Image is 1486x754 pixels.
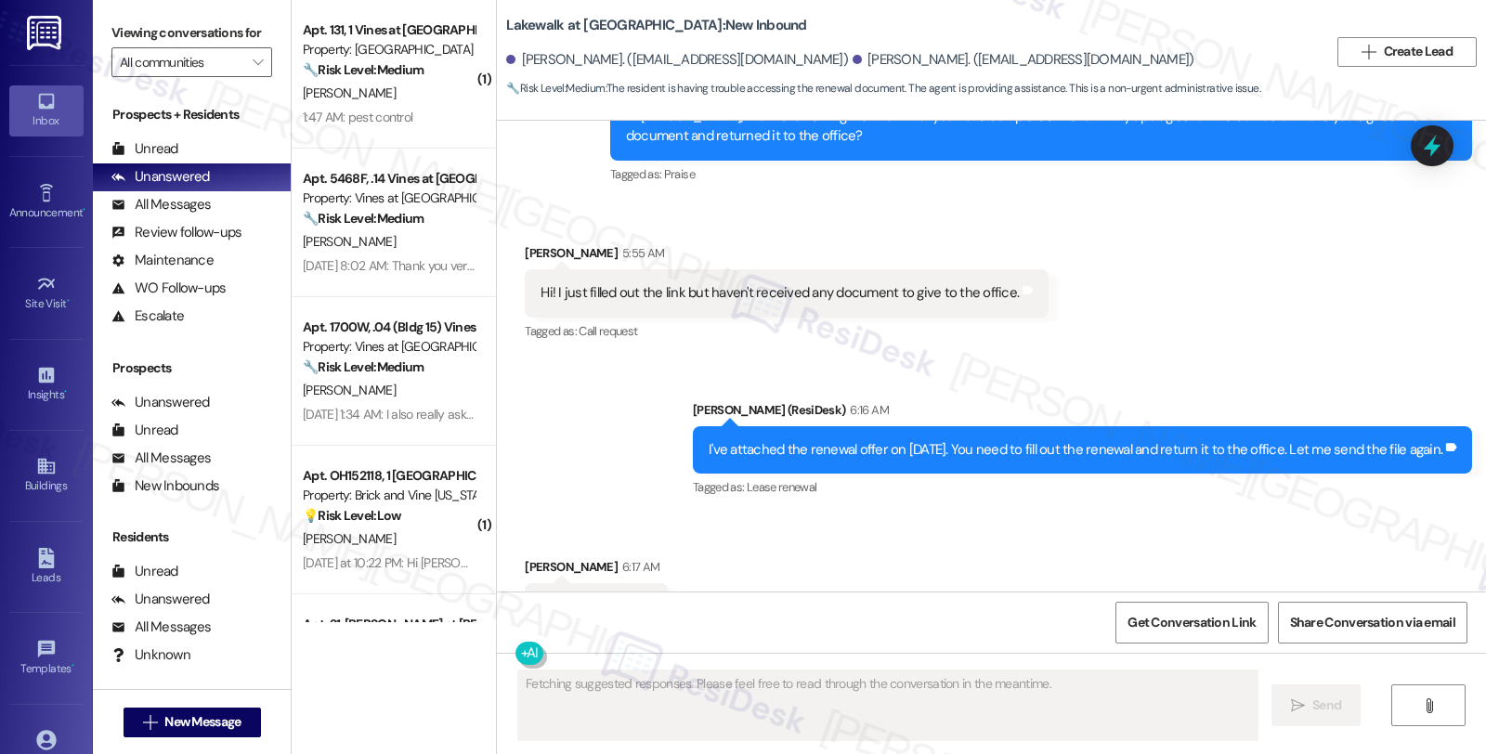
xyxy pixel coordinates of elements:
[93,358,291,378] div: Prospects
[72,659,74,672] span: •
[525,243,1049,269] div: [PERSON_NAME]
[1291,698,1305,713] i: 
[506,16,806,35] b: Lakewalk at [GEOGRAPHIC_DATA]: New Inbound
[693,474,1472,500] div: Tagged as:
[93,105,291,124] div: Prospects + Residents
[111,448,211,468] div: All Messages
[303,257,508,274] div: [DATE] 8:02 AM: Thank you very much
[518,670,1258,740] textarea: Fetching suggested responses. Please feel free to read through the conversation in the meantime.
[541,283,1019,303] div: Hi! I just filled out the link but haven't received any document to give to the office.
[303,382,396,398] span: [PERSON_NAME]
[9,450,84,500] a: Buildings
[27,16,65,50] img: ResiDesk Logo
[111,476,219,496] div: New Inbounds
[143,715,157,730] i: 
[610,161,1472,188] div: Tagged as:
[67,294,70,307] span: •
[9,633,84,683] a: Templates •
[303,507,401,524] strong: 💡 Risk Level: Low
[618,243,664,263] div: 5:55 AM
[506,79,1260,98] span: : The resident is having trouble accessing the renewal document. The agent is providing assistanc...
[1128,613,1256,632] span: Get Conversation Link
[111,19,272,47] label: Viewing conversations for
[853,50,1194,70] div: [PERSON_NAME]. ([EMAIL_ADDRESS][DOMAIN_NAME])
[111,251,214,270] div: Maintenance
[111,421,178,440] div: Unread
[111,562,178,581] div: Unread
[253,55,263,70] i: 
[1312,695,1341,715] span: Send
[1290,613,1455,632] span: Share Conversation via email
[664,166,695,182] span: Praise
[1115,602,1268,643] button: Get Conversation Link
[111,645,190,665] div: Unknown
[111,393,210,412] div: Unanswered
[618,557,659,577] div: 6:17 AM
[303,466,475,486] div: Apt. OH152118, 1 [GEOGRAPHIC_DATA]
[111,139,178,159] div: Unread
[579,323,637,339] span: Call request
[303,188,475,208] div: Property: Vines at [GEOGRAPHIC_DATA]
[303,486,475,505] div: Property: Brick and Vine [US_STATE]
[9,85,84,136] a: Inbox
[1362,45,1375,59] i: 
[1337,37,1477,67] button: Create Lead
[111,590,210,609] div: Unanswered
[303,615,475,634] div: Apt. 21, [PERSON_NAME] at [PERSON_NAME]
[303,358,424,375] strong: 🔧 Risk Level: Medium
[83,203,85,216] span: •
[303,169,475,188] div: Apt. 5468F, .14 Vines at [GEOGRAPHIC_DATA]
[64,385,67,398] span: •
[111,195,211,214] div: All Messages
[9,268,84,318] a: Site Visit •
[1278,602,1467,643] button: Share Conversation via email
[747,479,817,495] span: Lease renewal
[111,167,210,187] div: Unanswered
[111,306,184,326] div: Escalate
[303,318,475,337] div: Apt. 1700W, .04 (Bldg 15) Vines at [GEOGRAPHIC_DATA]
[9,542,84,592] a: Leads
[506,81,605,96] strong: 🔧 Risk Level: Medium
[111,617,211,637] div: All Messages
[303,337,475,357] div: Property: Vines at [GEOGRAPHIC_DATA]
[124,708,261,737] button: New Message
[303,109,412,125] div: 1:47 AM: pest control
[164,712,241,732] span: New Message
[1271,684,1362,726] button: Send
[303,20,475,40] div: Apt. 131, 1 Vines at [GEOGRAPHIC_DATA]
[693,400,1472,426] div: [PERSON_NAME] (ResiDesk)
[93,527,291,547] div: Residents
[506,50,848,70] div: [PERSON_NAME]. ([EMAIL_ADDRESS][DOMAIN_NAME])
[525,318,1049,344] div: Tagged as:
[303,40,475,59] div: Property: [GEOGRAPHIC_DATA]
[111,223,241,242] div: Review follow-ups
[709,440,1442,460] div: I've attached the renewal offer on [DATE]. You need to fill out the renewal and return it to the ...
[120,47,242,77] input: All communities
[303,530,396,547] span: [PERSON_NAME]
[845,400,888,420] div: 6:16 AM
[1384,42,1453,61] span: Create Lead
[303,210,424,227] strong: 🔧 Risk Level: Medium
[303,233,396,250] span: [PERSON_NAME]
[9,359,84,409] a: Insights •
[303,554,713,571] div: [DATE] at 10:22 PM: Hi [PERSON_NAME]. I need some help. Are you available?
[303,61,424,78] strong: 🔧 Risk Level: Medium
[303,84,396,101] span: [PERSON_NAME]
[1422,698,1436,713] i: 
[626,107,1442,147] div: Hi [PERSON_NAME], thanks for letting me know that you have completed the form. My apologies for t...
[525,557,668,583] div: [PERSON_NAME]
[111,279,226,298] div: WO Follow-ups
